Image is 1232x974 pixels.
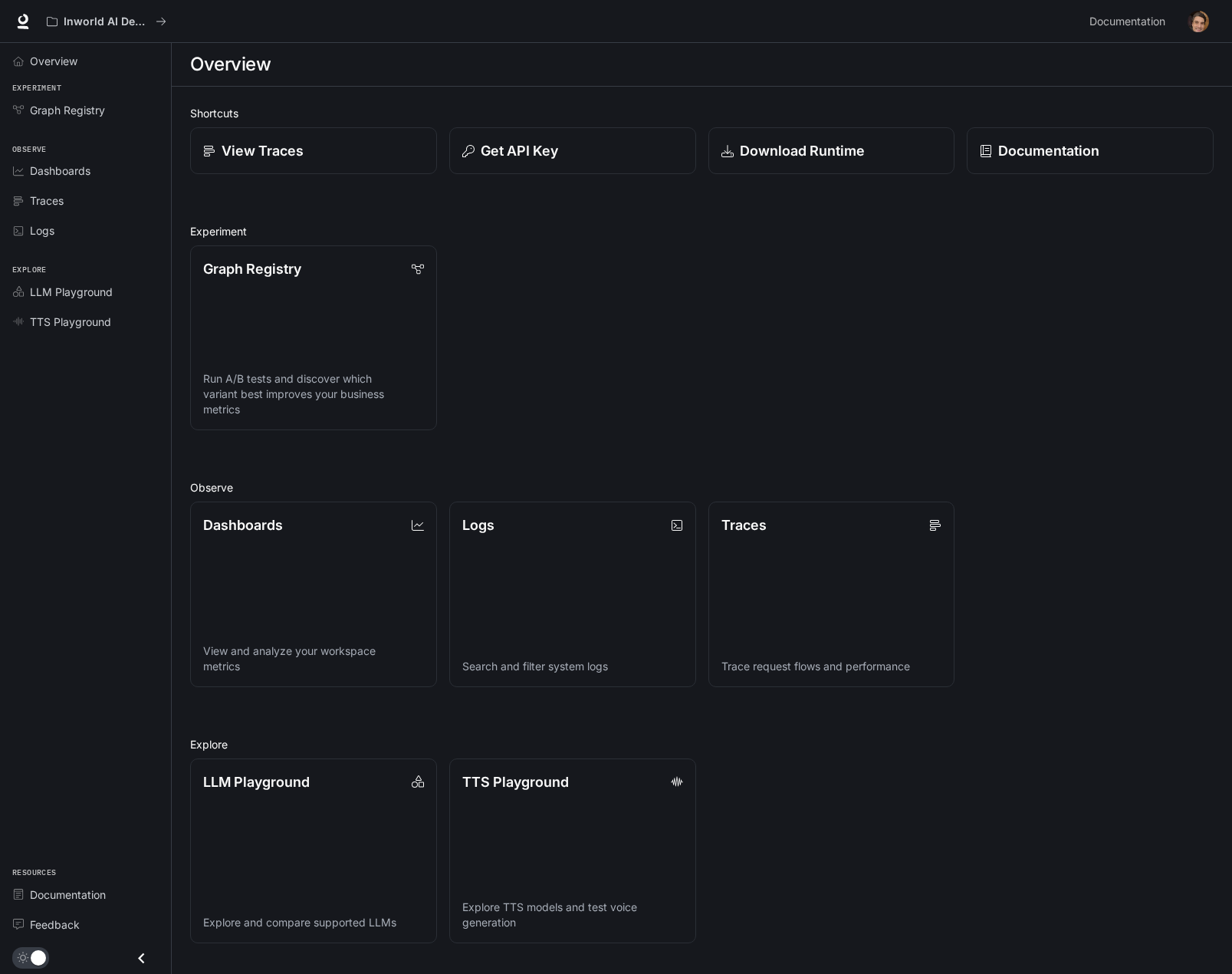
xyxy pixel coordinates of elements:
[203,258,301,279] p: Graph Registry
[30,222,54,239] span: Logs
[190,105,1214,121] h2: Shortcuts
[203,915,424,930] p: Explore and compare supported LLMs
[6,881,165,908] a: Documentation
[190,223,1214,239] h2: Experiment
[708,127,955,174] a: Download Runtime
[203,643,424,674] p: View and analyze your workspace metrics
[967,127,1214,174] a: Documentation
[1083,6,1177,37] a: Documentation
[64,15,149,28] p: Inworld AI Demos
[6,157,165,184] a: Dashboards
[998,140,1099,161] p: Documentation
[449,758,696,943] a: TTS PlaygroundExplore TTS models and test voice generation
[31,949,46,966] span: Dark mode toggle
[449,127,696,174] button: Get API Key
[1183,6,1214,37] button: User avatar
[462,515,494,535] p: Logs
[124,943,159,974] button: Close drawer
[481,140,558,161] p: Get API Key
[708,502,955,686] a: TracesTrace request flows and performance
[30,887,106,903] span: Documentation
[721,515,767,535] p: Traces
[449,502,696,686] a: LogsSearch and filter system logs
[30,102,105,118] span: Graph Registry
[6,217,165,244] a: Logs
[30,314,111,330] span: TTS Playground
[203,772,310,792] p: LLM Playground
[30,163,90,179] span: Dashboards
[740,140,865,161] p: Download Runtime
[190,49,271,80] h1: Overview
[30,192,64,209] span: Traces
[190,736,1214,752] h2: Explore
[190,245,437,430] a: Graph RegistryRun A/B tests and discover which variant best improves your business metrics
[190,479,1214,495] h2: Observe
[203,515,283,535] p: Dashboards
[1089,12,1165,31] span: Documentation
[30,53,77,69] span: Overview
[6,308,165,335] a: TTS Playground
[30,916,80,933] span: Feedback
[40,6,173,37] button: All workspaces
[203,371,424,417] p: Run A/B tests and discover which variant best improves your business metrics
[6,97,165,123] a: Graph Registry
[721,659,942,674] p: Trace request flows and performance
[6,187,165,214] a: Traces
[462,900,683,930] p: Explore TTS models and test voice generation
[190,502,437,686] a: DashboardsView and analyze your workspace metrics
[6,48,165,74] a: Overview
[6,278,165,305] a: LLM Playground
[222,140,304,161] p: View Traces
[462,659,683,674] p: Search and filter system logs
[30,284,113,300] span: LLM Playground
[190,127,437,174] a: View Traces
[1188,11,1209,32] img: User avatar
[190,758,437,943] a: LLM PlaygroundExplore and compare supported LLMs
[6,911,165,938] a: Feedback
[462,772,569,792] p: TTS Playground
